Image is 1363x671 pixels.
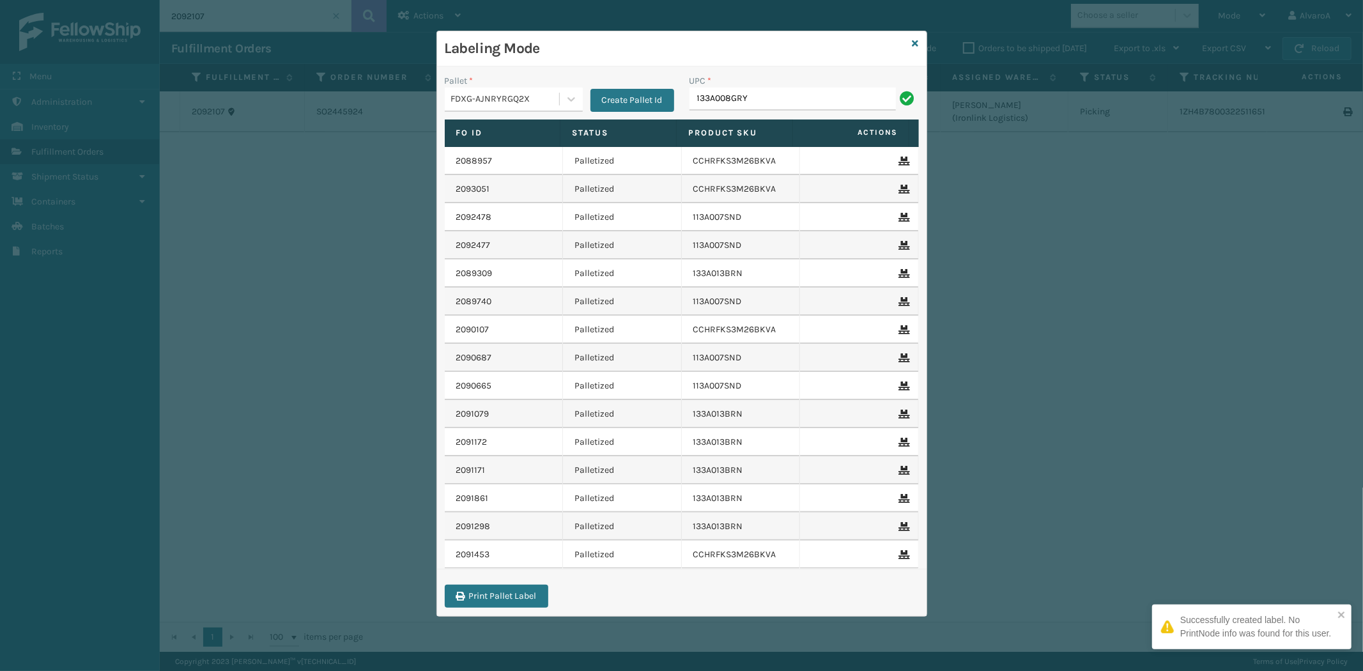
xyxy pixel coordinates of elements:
[689,74,712,88] label: UPC
[590,89,674,112] button: Create Pallet Id
[456,436,488,449] a: 2091172
[445,585,548,608] button: Print Pallet Label
[456,127,549,139] label: Fo Id
[456,295,492,308] a: 2089740
[899,438,907,447] i: Remove From Pallet
[899,325,907,334] i: Remove From Pallet
[563,316,682,344] td: Palletized
[456,323,489,336] a: 2090107
[899,297,907,306] i: Remove From Pallet
[682,288,801,316] td: 113A007SND
[572,127,665,139] label: Status
[563,288,682,316] td: Palletized
[563,456,682,484] td: Palletized
[1337,610,1346,622] button: close
[563,513,682,541] td: Palletized
[682,316,801,344] td: CCHRFKS3M26BKVA
[899,353,907,362] i: Remove From Pallet
[682,484,801,513] td: 133A013BRN
[456,520,491,533] a: 2091298
[563,231,682,259] td: Palletized
[456,267,493,280] a: 2089309
[563,400,682,428] td: Palletized
[682,456,801,484] td: 133A013BRN
[899,213,907,222] i: Remove From Pallet
[899,494,907,503] i: Remove From Pallet
[456,239,491,252] a: 2092477
[797,122,906,143] span: Actions
[456,464,486,477] a: 2091171
[456,211,492,224] a: 2092478
[899,466,907,475] i: Remove From Pallet
[682,541,801,569] td: CCHRFKS3M26BKVA
[682,372,801,400] td: 113A007SND
[563,372,682,400] td: Palletized
[456,492,489,505] a: 2091861
[563,428,682,456] td: Palletized
[899,522,907,531] i: Remove From Pallet
[688,127,781,139] label: Product SKU
[456,548,490,561] a: 2091453
[682,175,801,203] td: CCHRFKS3M26BKVA
[563,259,682,288] td: Palletized
[682,231,801,259] td: 113A007SND
[563,344,682,372] td: Palletized
[563,541,682,569] td: Palletized
[682,203,801,231] td: 113A007SND
[445,74,474,88] label: Pallet
[899,382,907,390] i: Remove From Pallet
[899,550,907,559] i: Remove From Pallet
[682,400,801,428] td: 133A013BRN
[682,513,801,541] td: 133A013BRN
[563,175,682,203] td: Palletized
[899,241,907,250] i: Remove From Pallet
[563,203,682,231] td: Palletized
[682,428,801,456] td: 133A013BRN
[682,344,801,372] td: 113A007SND
[682,147,801,175] td: CCHRFKS3M26BKVA
[563,484,682,513] td: Palletized
[899,185,907,194] i: Remove From Pallet
[563,147,682,175] td: Palletized
[445,39,907,58] h3: Labeling Mode
[1180,613,1334,640] div: Successfully created label. No PrintNode info was found for this user.
[899,410,907,419] i: Remove From Pallet
[899,269,907,278] i: Remove From Pallet
[456,183,490,196] a: 2093051
[456,380,492,392] a: 2090665
[451,93,560,106] div: FDXG-AJNRYRGQ2X
[456,351,492,364] a: 2090687
[456,155,493,167] a: 2088957
[682,259,801,288] td: 133A013BRN
[899,157,907,166] i: Remove From Pallet
[456,408,489,420] a: 2091079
